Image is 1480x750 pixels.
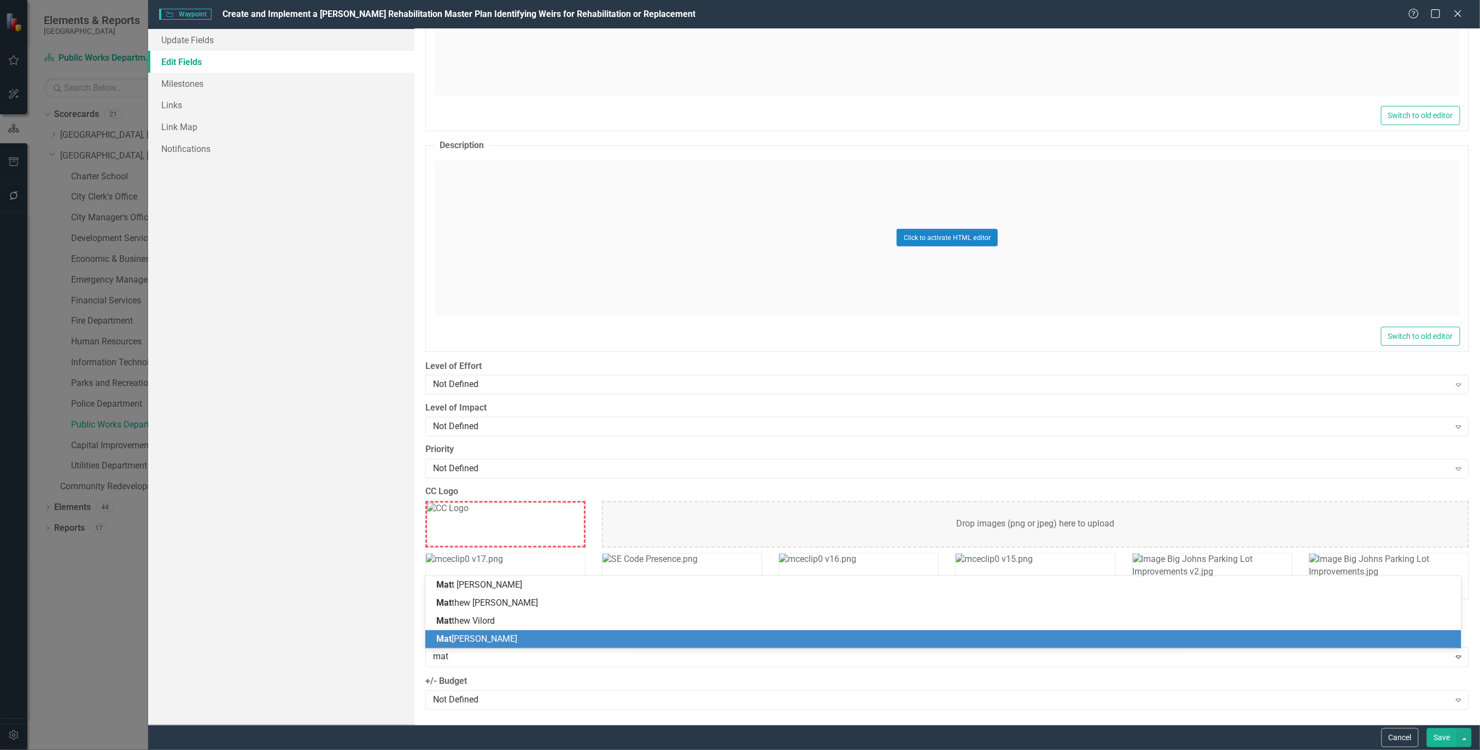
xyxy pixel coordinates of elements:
[148,29,414,51] a: Update Fields
[436,616,452,626] span: Mat
[436,634,452,644] span: Mat
[426,554,503,566] img: mceclip0 v17.png
[436,616,495,626] span: thew Vilord
[148,116,414,138] a: Link Map
[434,139,489,152] legend: Description
[1133,554,1292,579] img: Image Big Johns Parking Lot Improvements v2.jpg
[1309,554,1469,579] img: Image Big Johns Parking Lot Improvements.jpg
[159,9,212,20] span: Waypoint
[1381,106,1460,125] button: Switch to old editor
[425,444,1469,456] label: Priority
[148,51,414,73] a: Edit Fields
[436,597,452,608] span: Mat
[897,229,998,247] button: Click to activate HTML editor
[1382,728,1419,747] button: Cancel
[436,579,522,590] span: t [PERSON_NAME]
[223,9,695,19] span: Create and Implement a [PERSON_NAME] Rehabilitation Master Plan Identifying Weirs for Rehabilitat...
[436,597,538,608] span: thew [PERSON_NAME]
[425,360,1469,373] label: Level of Effort
[433,379,1450,391] div: Not Defined
[433,694,1450,707] div: Not Defined
[425,402,1469,414] label: Level of Impact
[956,554,1033,566] img: mceclip0 v15.png
[602,554,698,566] img: SE Code Presence.png
[436,634,517,644] span: [PERSON_NAME]
[1381,327,1460,346] button: Switch to old editor
[148,94,414,116] a: Links
[602,501,1469,548] div: Drop images (png or jpeg) here to upload
[433,421,1450,433] div: Not Defined
[425,486,1469,499] label: CC Logo
[427,503,469,515] img: CC Logo
[148,73,414,95] a: Milestones
[436,579,452,590] span: Mat
[425,676,1469,688] label: +/- Budget
[148,138,414,160] a: Notifications
[779,554,856,566] img: mceclip0 v16.png
[433,463,1450,476] div: Not Defined
[1427,728,1458,747] button: Save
